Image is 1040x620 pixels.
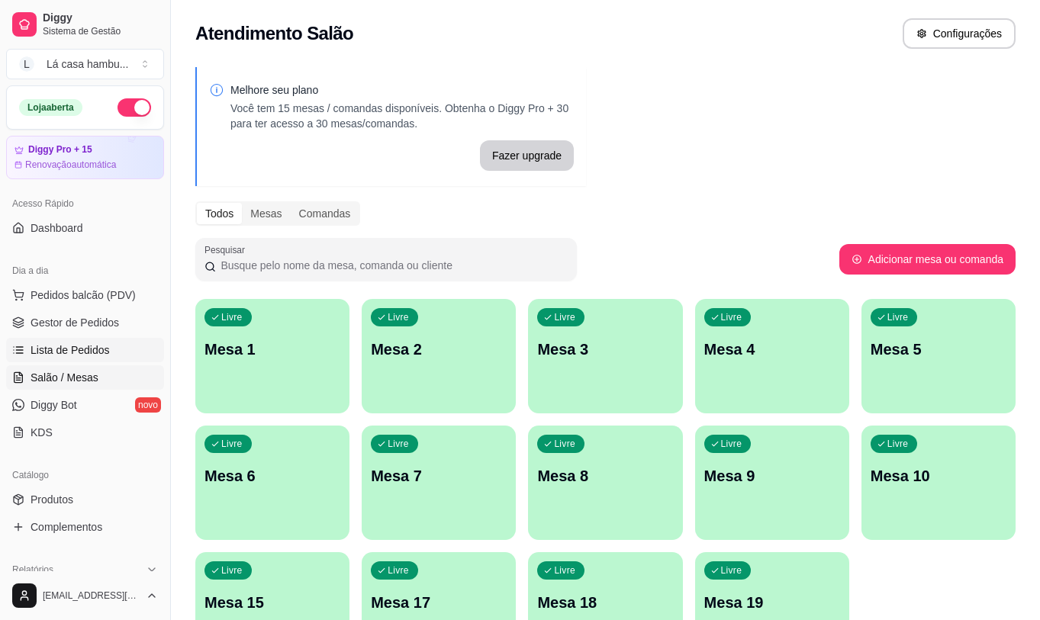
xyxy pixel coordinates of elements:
[6,515,164,539] a: Complementos
[554,564,575,577] p: Livre
[31,220,83,236] span: Dashboard
[230,82,574,98] p: Melhore seu plano
[25,159,116,171] article: Renovação automática
[371,592,507,613] p: Mesa 17
[537,339,673,360] p: Mesa 3
[362,426,516,540] button: LivreMesa 7
[721,564,742,577] p: Livre
[537,465,673,487] p: Mesa 8
[291,203,359,224] div: Comandas
[31,492,73,507] span: Produtos
[887,311,909,323] p: Livre
[554,311,575,323] p: Livre
[221,564,243,577] p: Livre
[480,140,574,171] button: Fazer upgrade
[31,315,119,330] span: Gestor de Pedidos
[721,438,742,450] p: Livre
[554,438,575,450] p: Livre
[6,487,164,512] a: Produtos
[861,426,1016,540] button: LivreMesa 10
[31,342,110,358] span: Lista de Pedidos
[221,438,243,450] p: Livre
[6,338,164,362] a: Lista de Pedidos
[6,49,164,79] button: Select a team
[221,311,243,323] p: Livre
[118,98,151,117] button: Alterar Status
[197,203,242,224] div: Todos
[6,216,164,240] a: Dashboard
[204,339,340,360] p: Mesa 1
[861,299,1016,413] button: LivreMesa 5
[6,259,164,283] div: Dia a dia
[195,299,349,413] button: LivreMesa 1
[204,465,340,487] p: Mesa 6
[31,397,77,413] span: Diggy Bot
[362,299,516,413] button: LivreMesa 2
[6,283,164,307] button: Pedidos balcão (PDV)
[43,589,140,602] span: [EMAIL_ADDRESS][DOMAIN_NAME]
[371,339,507,360] p: Mesa 2
[6,191,164,216] div: Acesso Rápido
[6,6,164,43] a: DiggySistema de Gestão
[31,288,136,303] span: Pedidos balcão (PDV)
[12,564,53,576] span: Relatórios
[6,420,164,445] a: KDS
[31,425,53,440] span: KDS
[695,426,849,540] button: LivreMesa 9
[43,11,158,25] span: Diggy
[242,203,290,224] div: Mesas
[6,577,164,614] button: [EMAIL_ADDRESS][DOMAIN_NAME]
[721,311,742,323] p: Livre
[195,21,353,46] h2: Atendimento Salão
[195,426,349,540] button: LivreMesa 6
[47,56,128,72] div: Lá casa hambu ...
[19,56,34,72] span: L
[704,339,840,360] p: Mesa 4
[19,99,82,116] div: Loja aberta
[371,465,507,487] p: Mesa 7
[388,311,409,323] p: Livre
[204,592,340,613] p: Mesa 15
[871,339,1006,360] p: Mesa 5
[528,426,682,540] button: LivreMesa 8
[28,144,92,156] article: Diggy Pro + 15
[6,365,164,390] a: Salão / Mesas
[903,18,1016,49] button: Configurações
[6,136,164,179] a: Diggy Pro + 15Renovaçãoautomática
[6,310,164,335] a: Gestor de Pedidos
[388,564,409,577] p: Livre
[839,244,1016,275] button: Adicionar mesa ou comanda
[388,438,409,450] p: Livre
[528,299,682,413] button: LivreMesa 3
[695,299,849,413] button: LivreMesa 4
[537,592,673,613] p: Mesa 18
[230,101,574,131] p: Você tem 15 mesas / comandas disponíveis. Obtenha o Diggy Pro + 30 para ter acesso a 30 mesas/com...
[6,393,164,417] a: Diggy Botnovo
[204,243,250,256] label: Pesquisar
[871,465,1006,487] p: Mesa 10
[704,465,840,487] p: Mesa 9
[887,438,909,450] p: Livre
[31,370,98,385] span: Salão / Mesas
[43,25,158,37] span: Sistema de Gestão
[704,592,840,613] p: Mesa 19
[31,519,102,535] span: Complementos
[216,258,568,273] input: Pesquisar
[6,463,164,487] div: Catálogo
